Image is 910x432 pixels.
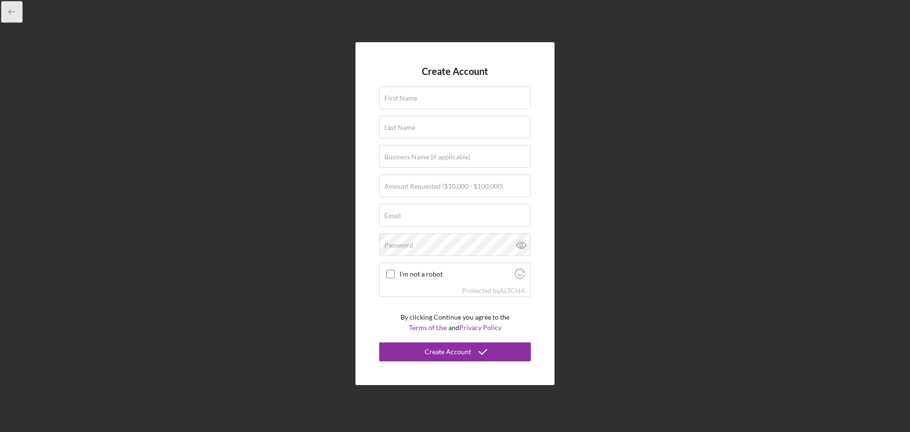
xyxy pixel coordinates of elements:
label: Business Name (if applicable) [384,153,470,161]
div: Protected by [462,287,525,294]
p: By clicking Continue you agree to the and [400,312,510,333]
label: Last Name [384,124,415,131]
div: Create Account [425,342,471,361]
h4: Create Account [422,66,488,77]
a: Visit Altcha.org [515,272,525,280]
a: Terms of Use [409,323,447,331]
a: Visit Altcha.org [500,286,525,294]
button: Create Account [379,342,531,361]
a: Privacy Policy [459,323,501,331]
label: Email [384,212,401,220]
label: First Name [384,94,417,102]
label: I'm not a robot [400,270,512,278]
label: Amount Requested ($10,000 - $100,000) [384,183,503,190]
label: Password [384,241,413,249]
